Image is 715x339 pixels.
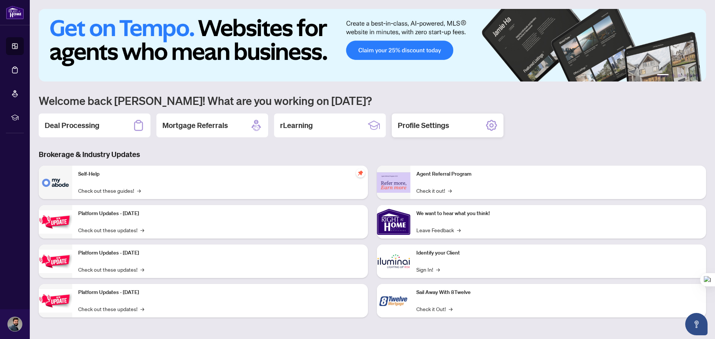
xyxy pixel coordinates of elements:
[416,226,461,234] a: Leave Feedback→
[78,210,362,218] p: Platform Updates - [DATE]
[678,74,681,77] button: 3
[39,93,706,108] h1: Welcome back [PERSON_NAME]! What are you working on [DATE]?
[684,74,687,77] button: 4
[416,186,452,195] a: Check it out!→
[78,288,362,297] p: Platform Updates - [DATE]
[162,120,228,131] h2: Mortgage Referrals
[8,317,22,331] img: Profile Icon
[377,244,410,278] img: Identify your Client
[416,210,700,218] p: We want to hear what you think!
[377,172,410,193] img: Agent Referral Program
[78,170,362,178] p: Self-Help
[685,313,708,335] button: Open asap
[690,74,693,77] button: 5
[39,289,72,313] img: Platform Updates - June 23, 2025
[78,226,144,234] a: Check out these updates!→
[78,249,362,257] p: Platform Updates - [DATE]
[140,305,144,313] span: →
[39,210,72,234] img: Platform Updates - July 21, 2025
[696,74,699,77] button: 6
[280,120,313,131] h2: rLearning
[657,74,669,77] button: 1
[377,284,410,317] img: Sail Away With 8Twelve
[137,186,141,195] span: →
[78,305,144,313] a: Check out these updates!→
[436,265,440,274] span: →
[356,169,365,178] span: pushpin
[672,74,675,77] button: 2
[78,265,144,274] a: Check out these updates!→
[398,120,449,131] h2: Profile Settings
[39,166,72,199] img: Self-Help
[416,265,440,274] a: Sign In!→
[457,226,461,234] span: →
[45,120,99,131] h2: Deal Processing
[39,9,706,81] img: Slide 0
[140,265,144,274] span: →
[78,186,141,195] a: Check out these guides!→
[416,305,452,313] a: Check it Out!→
[140,226,144,234] span: →
[39,149,706,160] h3: Brokerage & Industry Updates
[416,288,700,297] p: Sail Away With 8Twelve
[448,186,452,195] span: →
[39,250,72,273] img: Platform Updates - July 8, 2025
[449,305,452,313] span: →
[416,249,700,257] p: Identify your Client
[6,6,24,19] img: logo
[416,170,700,178] p: Agent Referral Program
[377,205,410,239] img: We want to hear what you think!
